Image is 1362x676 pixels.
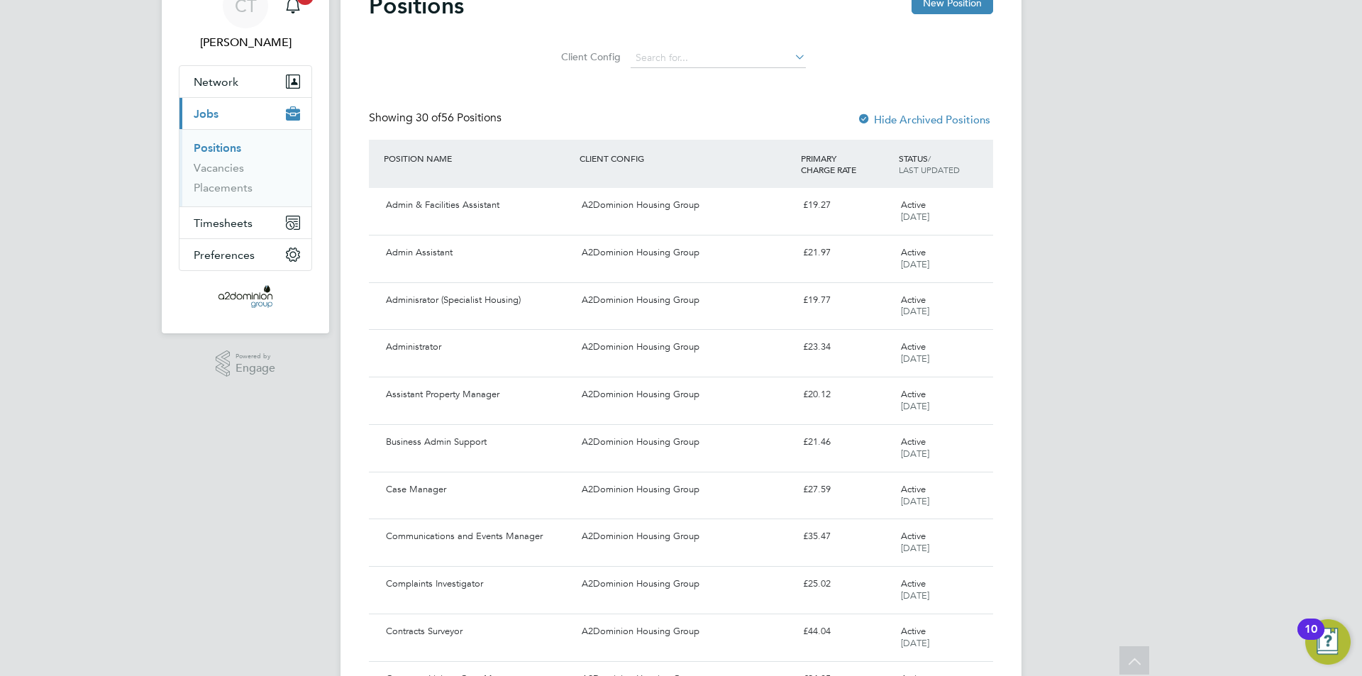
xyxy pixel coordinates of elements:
div: £19.27 [797,194,895,217]
span: Active [901,625,926,637]
span: Active [901,388,926,400]
div: A2Dominion Housing Group [576,620,797,643]
img: a2dominion-logo-retina.png [218,285,272,308]
div: A2Dominion Housing Group [576,431,797,454]
button: Jobs [179,98,311,129]
label: Hide Archived Positions [857,113,990,126]
div: A2Dominion Housing Group [576,383,797,406]
span: [DATE] [901,400,929,412]
span: [DATE] [901,305,929,317]
div: £27.59 [797,478,895,502]
label: Client Config [557,50,621,63]
div: £35.47 [797,525,895,548]
a: Placements [194,181,253,194]
span: Network [194,75,238,89]
span: Preferences [194,248,255,262]
div: Assistant Property Manager [380,383,576,406]
span: [DATE] [901,353,929,365]
span: LAST UPDATED [899,164,960,175]
div: CLIENT CONFIG [576,145,797,171]
a: Positions [194,141,241,155]
span: Active [901,246,926,258]
div: STATUS [895,145,993,182]
span: [DATE] [901,589,929,602]
span: 56 Positions [416,111,502,125]
span: Active [901,483,926,495]
div: Admin & Facilities Assistant [380,194,576,217]
span: [DATE] [901,448,929,460]
div: Communications and Events Manager [380,525,576,548]
span: Engage [236,362,275,375]
span: 30 of [416,111,441,125]
span: Active [901,199,926,211]
div: Adminisrator (Specialist Housing) [380,289,576,312]
div: Jobs [179,129,311,206]
button: Open Resource Center, 10 new notifications [1305,619,1351,665]
input: Search for... [631,48,806,68]
div: A2Dominion Housing Group [576,194,797,217]
span: Active [901,294,926,306]
div: 10 [1305,629,1317,648]
span: Active [901,530,926,542]
div: A2Dominion Housing Group [576,525,797,548]
div: £21.46 [797,431,895,454]
div: £19.77 [797,289,895,312]
span: Crystal Teixeira [179,34,312,51]
span: [DATE] [901,542,929,554]
span: Active [901,340,926,353]
button: Network [179,66,311,97]
div: £21.97 [797,241,895,265]
div: £44.04 [797,620,895,643]
div: Complaints Investigator [380,572,576,596]
span: Jobs [194,107,218,121]
span: Active [901,436,926,448]
span: [DATE] [901,495,929,507]
div: Showing [369,111,504,126]
span: [DATE] [901,211,929,223]
button: Preferences [179,239,311,270]
div: Administrator [380,336,576,359]
a: Powered byEngage [216,350,276,377]
span: Powered by [236,350,275,362]
div: £23.34 [797,336,895,359]
a: Vacancies [194,161,244,174]
div: £25.02 [797,572,895,596]
div: POSITION NAME [380,145,576,171]
div: Case Manager [380,478,576,502]
div: A2Dominion Housing Group [576,336,797,359]
span: Active [901,577,926,589]
span: [DATE] [901,258,929,270]
span: Timesheets [194,216,253,230]
div: Contracts Surveyor [380,620,576,643]
div: Admin Assistant [380,241,576,265]
a: Go to home page [179,285,312,308]
button: Timesheets [179,207,311,238]
span: / [928,153,931,164]
div: Business Admin Support [380,431,576,454]
div: A2Dominion Housing Group [576,572,797,596]
span: [DATE] [901,637,929,649]
div: PRIMARY CHARGE RATE [797,145,895,182]
div: A2Dominion Housing Group [576,241,797,265]
div: A2Dominion Housing Group [576,289,797,312]
div: £20.12 [797,383,895,406]
div: A2Dominion Housing Group [576,478,797,502]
